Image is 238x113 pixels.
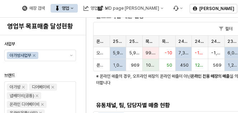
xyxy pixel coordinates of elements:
[35,94,38,97] div: Remove 냅베이비(공통)
[228,50,238,56] span: 6,056
[62,6,69,11] div: 영업
[18,4,49,13] button: 매장 검색
[169,4,187,13] div: Menu item 6
[10,52,31,59] div: 아가방사업부
[146,50,156,56] span: 99.8%
[113,62,123,68] span: 1,019
[10,101,39,108] div: 온라인 디어베이비
[162,39,172,44] span: 목표차액
[146,39,156,44] span: 목표달성율
[51,86,54,89] div: Remove 디어베이비
[113,50,123,56] span: 5,947
[93,4,167,13] div: MD page 이동
[216,24,235,33] button: 필터
[211,39,222,44] span: 24대비신장액
[113,39,123,44] span: 25실적
[10,92,34,99] div: 냅베이비(공통)
[32,83,50,91] div: 디어베이비
[129,39,139,44] span: 25목표
[195,62,205,68] span: 126.3%
[228,39,238,44] span: 23실적
[195,39,205,44] span: 24대비신장율
[190,4,237,13] button: [PERSON_NAME]
[178,39,189,44] span: 24실적
[96,62,107,68] span: 온라인(전국)
[10,83,20,91] div: 아가방
[129,50,139,56] span: 5,957
[22,86,25,89] div: Remove 아가방
[165,50,172,56] span: -10
[131,62,139,68] span: 969
[213,62,222,68] span: 569
[199,6,234,12] p: [PERSON_NAME]
[4,73,15,78] span: 브랜드
[41,103,44,106] div: Remove 온라인 디어베이비
[7,23,78,30] h4: 영업부 목표매출 달성현황
[178,50,189,56] span: 7,310
[96,102,226,109] h5: 유통채널, 팀, 담당자별 매출 현황
[195,50,205,56] span: -18.6%
[91,6,105,11] div: 영업MD
[29,6,45,11] div: 매장 검색
[33,54,35,57] div: Remove 아가방사업부
[79,4,113,13] button: 영업MD
[4,41,15,46] span: 사업부
[96,39,107,44] span: 온오프라인
[67,50,76,61] button: 제안 사항 표시
[167,62,172,68] span: 50
[146,62,156,68] span: 105.1%
[180,62,189,68] span: 450
[211,50,222,56] span: -1,363
[191,74,230,79] strong: 온라인 전용 매장의 매출
[93,4,167,13] button: MD page [PERSON_NAME]
[228,62,238,68] span: 1,228
[105,6,159,11] div: MD page [PERSON_NAME]
[96,50,107,56] span: 오프라인(전국)
[51,4,78,13] button: 영업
